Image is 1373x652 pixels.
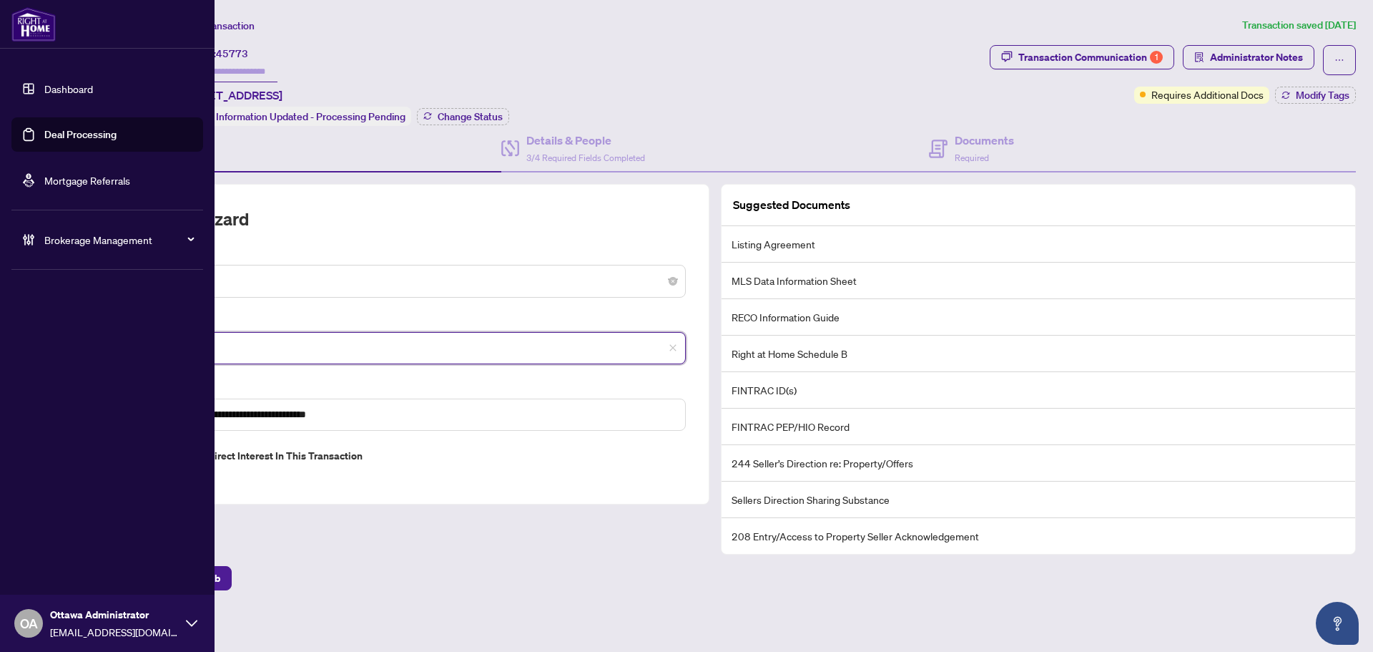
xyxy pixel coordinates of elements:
li: 208 Entry/Access to Property Seller Acknowledgement [722,518,1355,554]
span: View Transaction [178,19,255,32]
button: Transaction Communication1 [990,45,1174,69]
li: MLS Data Information Sheet [722,263,1355,299]
li: 244 Seller’s Direction re: Property/Offers [722,445,1355,482]
button: Modify Tags [1275,87,1356,104]
li: Listing Agreement [722,226,1355,263]
a: Mortgage Referrals [44,174,130,187]
span: 45773 [216,47,248,60]
button: Open asap [1316,602,1359,645]
label: MLS ID [98,315,686,331]
span: Information Updated - Processing Pending [216,110,405,123]
span: Brokerage Management [44,232,193,248]
span: Listing [107,268,677,295]
span: Required [955,152,989,163]
li: RECO Information Guide [722,299,1355,336]
span: [EMAIL_ADDRESS][DOMAIN_NAME] [50,624,179,640]
label: Transaction Type [98,248,686,263]
span: Administrator Notes [1210,46,1303,69]
li: FINTRAC ID(s) [722,372,1355,409]
span: close [669,344,677,352]
article: Transaction saved [DATE] [1242,17,1356,34]
div: Status: [177,107,411,126]
div: Transaction Communication [1018,46,1163,69]
a: Deal Processing [44,128,117,141]
span: OA [20,613,38,633]
li: FINTRAC PEP/HIO Record [722,409,1355,445]
span: ellipsis [1334,55,1344,65]
span: Change Status [438,112,503,122]
article: Suggested Documents [733,196,850,214]
li: Sellers Direction Sharing Substance [722,482,1355,518]
a: Dashboard [44,82,93,95]
div: 1 [1150,51,1163,64]
h4: Documents [955,132,1014,149]
button: Change Status [417,108,509,125]
span: Ottawa Administrator [50,607,179,623]
li: Right at Home Schedule B [722,336,1355,372]
span: Modify Tags [1296,90,1349,100]
h4: Details & People [526,132,645,149]
span: solution [1194,52,1204,62]
span: 3/4 Required Fields Completed [526,152,645,163]
img: logo [11,7,56,42]
label: Do you have direct or indirect interest in this transaction [98,448,686,464]
span: close-circle [669,277,677,286]
button: Administrator Notes [1183,45,1314,69]
span: [STREET_ADDRESS] [177,87,282,104]
span: Requires Additional Docs [1151,87,1264,102]
label: Property Address [98,381,686,397]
